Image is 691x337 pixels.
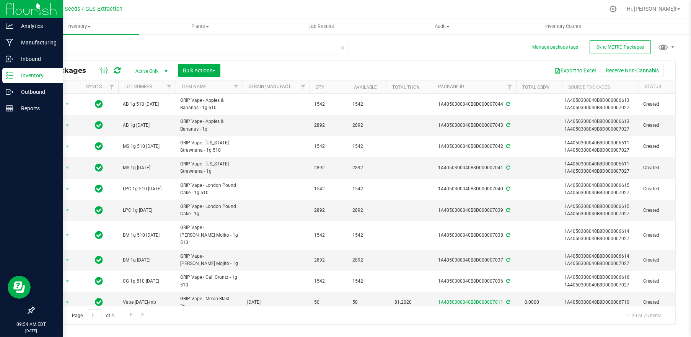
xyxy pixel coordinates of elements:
span: Sync from Compliance System [505,186,510,191]
p: Analytics [13,21,59,31]
span: Created [643,143,676,150]
a: Filter [106,80,118,93]
span: GRIP Vape - [PERSON_NAME] Mojito - 1g [180,253,238,267]
span: MS 1g 510 [DATE] [123,143,171,150]
div: 1A4050300040B8D000007039 [431,207,517,214]
a: Inventory [18,18,139,34]
div: 1A4050300040B8D000007043 [431,122,517,129]
span: 2892 [314,257,343,264]
span: Sync from Compliance System [505,123,510,128]
inline-svg: Manufacturing [6,39,13,46]
input: Search Package ID, Item Name, SKU, Lot or Part Number... [34,43,349,54]
span: select [63,276,72,287]
div: 1A4050300040B8D000007027 [565,235,636,242]
span: GRIP Vape - London Pound Cake - 1g [180,203,238,218]
button: Manage package tags [532,44,578,51]
span: LPC 1g [DATE] [123,207,171,214]
inline-svg: Inbound [6,55,13,63]
span: 1542 [352,101,381,108]
p: Manufacturing [13,38,59,47]
p: [DATE] [3,328,59,334]
span: 2892 [352,207,381,214]
span: Sync from Compliance System [505,208,510,213]
iframe: Resource center [8,276,31,299]
button: Sync METRC Packages [590,40,651,54]
span: 2892 [314,164,343,172]
span: Sync from Compliance System [505,278,510,284]
a: Plants [139,18,260,34]
inline-svg: Analytics [6,22,13,30]
span: GRIP Vape - [PERSON_NAME] Mojito - 1g 510 [180,224,238,246]
div: 1A4050300040B8D000006611 [565,160,636,168]
th: Source Packages [562,80,639,94]
span: Vape [DATE]-mb [123,299,171,306]
div: Manage settings [608,5,618,13]
span: 1542 [314,143,343,150]
a: Inventory Counts [503,18,624,34]
a: Audit [381,18,502,34]
span: select [63,205,72,216]
span: In Sync [95,205,103,216]
span: Created [643,122,676,129]
p: Inbound [13,54,59,64]
p: Reports [13,104,59,113]
div: 1A4050300040B8D000007041 [431,164,517,172]
inline-svg: Reports [6,105,13,112]
span: 2892 [352,122,381,129]
span: 1542 [314,101,343,108]
span: Sync from Compliance System [505,101,510,107]
span: BM 1g 510 [DATE] [123,232,171,239]
span: Inventory [18,23,139,30]
span: GRIP Vape - Apples & Bananas - 1g [180,118,238,133]
span: In Sync [95,120,103,131]
div: 1A4050300040B8D000006615 [565,182,636,189]
span: 0.0000 [521,297,543,308]
span: GRIP Vape - London Pound Cake - 1g 510 [180,182,238,196]
div: 1A4050300040B8D000007027 [565,189,636,196]
span: Created [643,185,676,193]
div: 1A4050300040B8D000007027 [565,126,636,133]
span: LPC 1g 510 [DATE] [123,185,171,193]
span: Bulk Actions [183,67,215,74]
inline-svg: Outbound [6,88,13,96]
span: 50 [352,299,381,306]
a: Filter [230,80,243,93]
span: In Sync [95,162,103,173]
span: select [63,255,72,265]
div: 1A4050300040B8D000007027 [565,104,636,111]
div: 1A4050300040B8D000007042 [431,143,517,150]
span: AB 1g 510 [DATE] [123,101,171,108]
span: select [63,162,72,173]
a: Go to the last page [138,309,149,320]
span: Plants [140,23,260,30]
span: Created [643,257,676,264]
span: Sync from Compliance System [505,232,510,238]
p: 09:54 AM EDT [3,321,59,328]
div: 1A4050300040B8D000007027 [565,147,636,154]
span: AB 1g [DATE] [123,122,171,129]
span: In Sync [95,255,103,265]
span: 1542 [352,185,381,193]
a: Filter [504,80,516,93]
span: 81.2020 [391,297,416,308]
span: Inventory Counts [535,23,592,30]
a: Lab Results [261,18,381,34]
span: 1542 [352,143,381,150]
span: In Sync [95,183,103,194]
span: 2892 [352,257,381,264]
span: Sync METRC Packages [596,44,644,50]
span: Great Lakes Seeds / GLS Extraction [34,6,123,12]
span: Created [643,278,676,285]
div: 1A4050300040B8D000006614 [565,253,636,260]
button: Bulk Actions [178,64,220,77]
a: Qty [316,85,324,90]
span: Created [643,207,676,214]
p: Outbound [13,87,59,97]
a: Total THC% [392,85,420,90]
span: Sync from Compliance System [505,144,510,149]
div: 1A4050300040B8D000006613 [565,97,636,104]
span: MS 1g [DATE] [123,164,171,172]
a: Go to the next page [125,309,137,320]
a: Lot Number [124,84,152,89]
span: 1542 [314,185,343,193]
